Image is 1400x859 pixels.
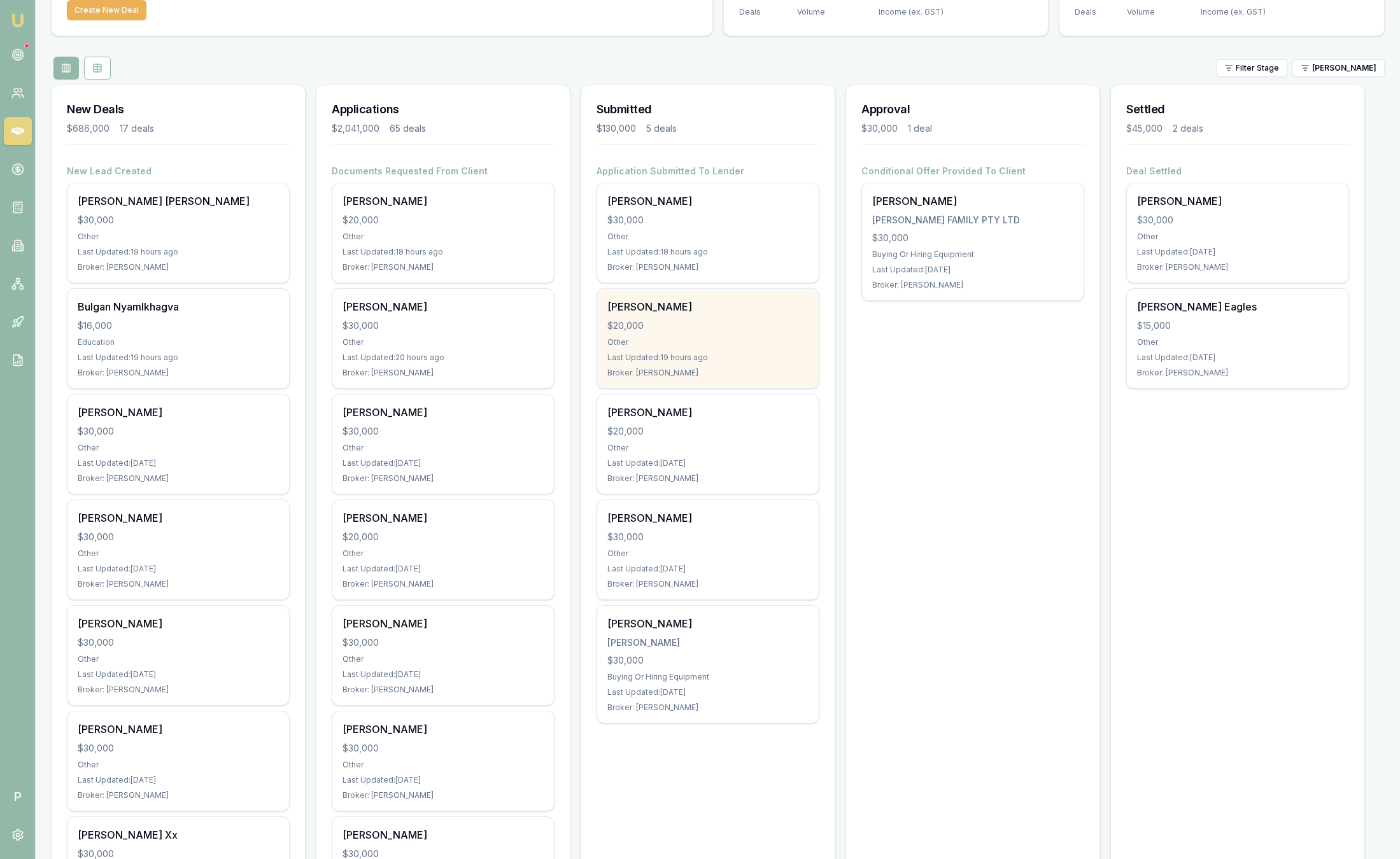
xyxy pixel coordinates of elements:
[78,531,279,543] div: $30,000
[78,193,279,209] div: [PERSON_NAME] [PERSON_NAME]
[1126,122,1163,135] div: $45,000
[607,702,809,713] div: Broker: [PERSON_NAME]
[1137,337,1338,347] div: Other
[78,579,279,589] div: Broker: [PERSON_NAME]
[78,214,279,227] div: $30,000
[78,654,279,664] div: Other
[1292,59,1385,77] button: [PERSON_NAME]
[343,827,544,842] div: [PERSON_NAME]
[10,13,25,28] img: emu-icon-u.png
[343,262,544,272] div: Broker: [PERSON_NAME]
[78,405,279,420] div: [PERSON_NAME]
[1137,299,1338,314] div: [PERSON_NAME] Eagles
[607,425,809,438] div: $20,000
[343,685,544,695] div: Broker: [PERSON_NAME]
[1201,7,1266,17] div: Income (ex. GST)
[343,337,544,347] div: Other
[646,122,677,135] div: 5 deals
[343,669,544,680] div: Last Updated: [DATE]
[607,443,809,453] div: Other
[872,214,1073,227] div: [PERSON_NAME] FAMILY PTY LTD
[390,122,426,135] div: 65 deals
[332,101,555,118] h3: Applications
[607,579,809,589] div: Broker: [PERSON_NAME]
[78,827,279,842] div: [PERSON_NAME] Xx
[797,7,848,17] div: Volume
[343,616,544,631] div: [PERSON_NAME]
[67,165,290,178] h4: New Lead Created
[607,368,809,378] div: Broker: [PERSON_NAME]
[78,636,279,649] div: $30,000
[343,319,544,332] div: $30,000
[343,232,544,242] div: Other
[597,101,819,118] h3: Submitted
[607,193,809,209] div: [PERSON_NAME]
[343,760,544,770] div: Other
[1126,165,1349,178] h4: Deal Settled
[872,265,1073,275] div: Last Updated: [DATE]
[1137,214,1338,227] div: $30,000
[343,299,544,314] div: [PERSON_NAME]
[78,473,279,484] div: Broker: [PERSON_NAME]
[872,193,1073,209] div: [PERSON_NAME]
[343,722,544,737] div: [PERSON_NAME]
[872,280,1073,290] div: Broker: [PERSON_NAME]
[343,654,544,664] div: Other
[343,443,544,453] div: Other
[607,510,809,526] div: [PERSON_NAME]
[343,247,544,257] div: Last Updated: 18 hours ago
[78,564,279,574] div: Last Updated: [DATE]
[607,299,809,314] div: [PERSON_NAME]
[597,122,636,135] div: $130,000
[78,548,279,559] div: Other
[607,636,809,649] div: [PERSON_NAME]
[1137,232,1338,242] div: Other
[332,122,379,135] div: $2,041,000
[67,101,290,118] h3: New Deals
[343,368,544,378] div: Broker: [PERSON_NAME]
[343,790,544,800] div: Broker: [PERSON_NAME]
[78,760,279,770] div: Other
[1137,262,1338,272] div: Broker: [PERSON_NAME]
[597,165,819,178] h4: Application Submitted To Lender
[343,193,544,209] div: [PERSON_NAME]
[1216,59,1287,77] button: Filter Stage
[78,669,279,680] div: Last Updated: [DATE]
[343,775,544,785] div: Last Updated: [DATE]
[343,405,544,420] div: [PERSON_NAME]
[1137,368,1338,378] div: Broker: [PERSON_NAME]
[78,319,279,332] div: $16,000
[78,443,279,453] div: Other
[607,353,809,363] div: Last Updated: 19 hours ago
[78,722,279,737] div: [PERSON_NAME]
[343,548,544,559] div: Other
[861,122,898,135] div: $30,000
[1137,319,1338,332] div: $15,000
[1075,7,1096,17] div: Deals
[78,368,279,378] div: Broker: [PERSON_NAME]
[607,564,809,574] div: Last Updated: [DATE]
[607,473,809,484] div: Broker: [PERSON_NAME]
[607,262,809,272] div: Broker: [PERSON_NAME]
[343,473,544,484] div: Broker: [PERSON_NAME]
[343,531,544,543] div: $20,000
[78,775,279,785] div: Last Updated: [DATE]
[861,165,1084,178] h4: Conditional Offer Provided To Client
[607,654,809,667] div: $30,000
[78,425,279,438] div: $30,000
[343,425,544,438] div: $30,000
[861,101,1084,118] h3: Approval
[1137,193,1338,209] div: [PERSON_NAME]
[1127,7,1170,17] div: Volume
[78,299,279,314] div: Bulgan Nyamlkhagva
[120,122,154,135] div: 17 deals
[739,7,767,17] div: Deals
[607,232,809,242] div: Other
[67,122,110,135] div: $686,000
[78,510,279,526] div: [PERSON_NAME]
[1173,122,1203,135] div: 2 deals
[78,458,279,468] div: Last Updated: [DATE]
[78,616,279,631] div: [PERSON_NAME]
[78,790,279,800] div: Broker: [PERSON_NAME]
[78,262,279,272] div: Broker: [PERSON_NAME]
